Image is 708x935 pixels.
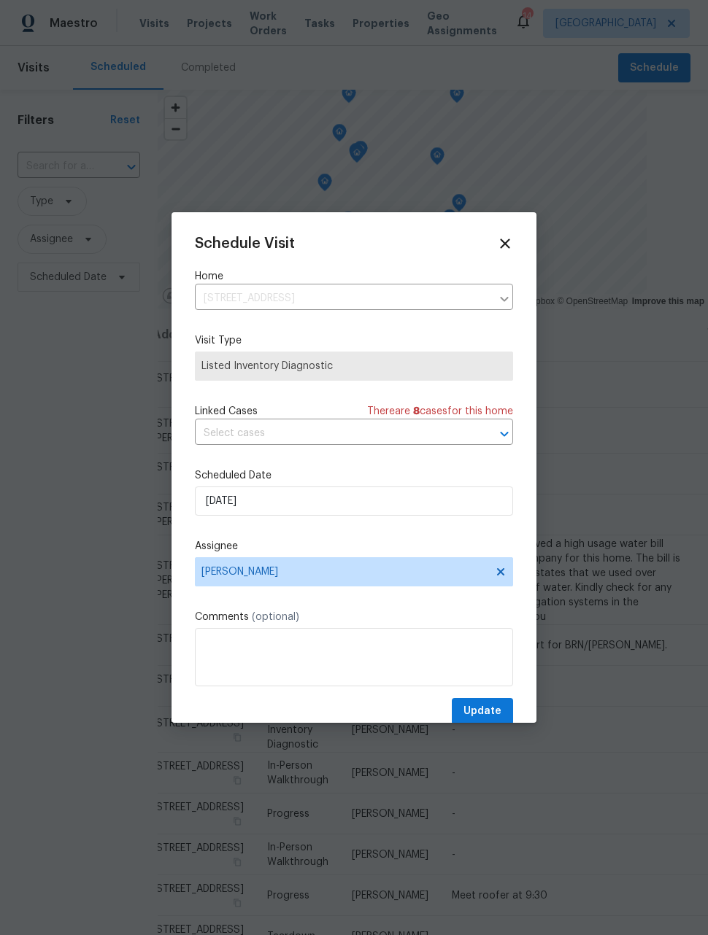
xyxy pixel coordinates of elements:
span: Listed Inventory Diagnostic [201,359,507,373]
label: Scheduled Date [195,468,513,483]
button: Open [494,424,515,444]
span: [PERSON_NAME] [201,566,488,578]
label: Visit Type [195,333,513,348]
label: Home [195,269,513,284]
span: Update [463,702,501,721]
input: Select cases [195,422,472,445]
label: Comments [195,610,513,624]
label: Assignee [195,539,513,554]
input: Enter in an address [195,287,491,310]
span: Close [497,236,513,252]
button: Update [452,698,513,725]
span: There are case s for this home [367,404,513,419]
span: 8 [413,406,420,416]
span: Schedule Visit [195,236,295,251]
input: M/D/YYYY [195,486,513,516]
span: Linked Cases [195,404,258,419]
span: (optional) [252,612,299,622]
